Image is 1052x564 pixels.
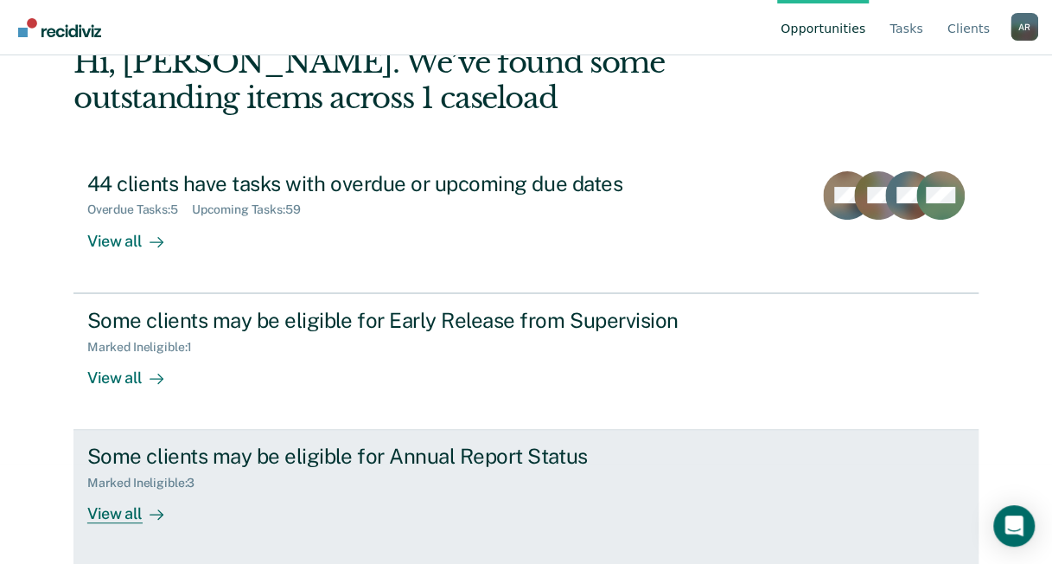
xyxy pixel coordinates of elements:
[87,340,206,355] div: Marked Ineligible : 1
[87,217,184,251] div: View all
[73,45,798,116] div: Hi, [PERSON_NAME]. We’ve found some outstanding items across 1 caseload
[192,202,315,217] div: Upcoming Tasks : 59
[87,202,192,217] div: Overdue Tasks : 5
[87,308,694,333] div: Some clients may be eligible for Early Release from Supervision
[87,444,694,469] div: Some clients may be eligible for Annual Report Status
[18,18,101,37] img: Recidiviz
[87,171,694,196] div: 44 clients have tasks with overdue or upcoming due dates
[73,293,979,430] a: Some clients may be eligible for Early Release from SupervisionMarked Ineligible:1View all
[1011,13,1038,41] button: Profile dropdown button
[87,490,184,524] div: View all
[87,476,208,490] div: Marked Ineligible : 3
[87,354,184,388] div: View all
[1011,13,1038,41] div: A R
[73,157,979,293] a: 44 clients have tasks with overdue or upcoming due datesOverdue Tasks:5Upcoming Tasks:59View all
[993,505,1035,547] div: Open Intercom Messenger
